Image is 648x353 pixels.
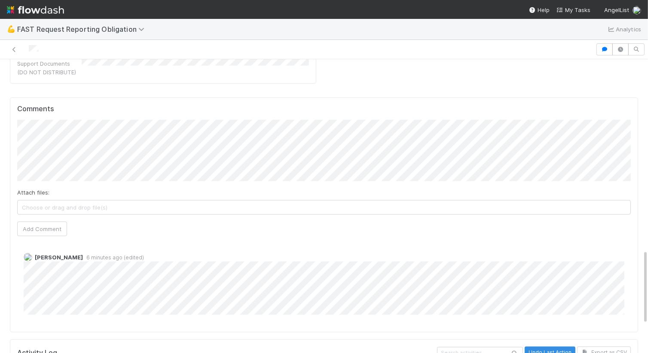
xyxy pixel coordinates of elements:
span: 6 minutes ago (edited) [83,254,144,261]
img: avatar_8d06466b-a936-4205-8f52-b0cc03e2a179.png [24,253,32,262]
span: FAST Request Reporting Obligation [17,25,149,33]
div: Support Documents (DO NOT DISTRIBUTE) [17,59,82,76]
h5: Comments [17,105,631,113]
div: Help [529,6,550,14]
span: My Tasks [556,6,590,13]
img: logo-inverted-e16ddd16eac7371096b0.svg [7,3,64,17]
span: [PERSON_NAME] [35,254,83,261]
span: AngelList [604,6,629,13]
a: My Tasks [556,6,590,14]
span: Choose or drag and drop file(s) [18,201,630,214]
span: 💪 [7,25,15,33]
a: Analytics [607,24,641,34]
img: avatar_5d51780c-77ad-4a9d-a6ed-b88b2c284079.png [633,6,641,15]
label: Attach files: [17,188,49,197]
button: Add Comment [17,222,67,236]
